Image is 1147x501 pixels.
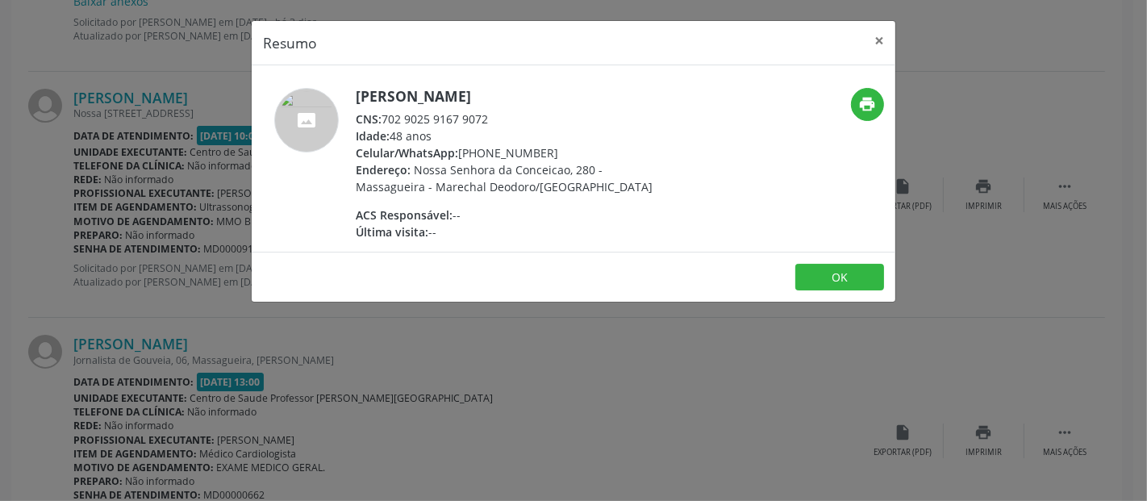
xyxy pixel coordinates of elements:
i: print [858,95,876,113]
span: CNS: [356,111,382,127]
span: Última visita: [356,224,428,240]
div: [PHONE_NUMBER] [356,144,669,161]
button: OK [795,264,884,291]
h5: [PERSON_NAME] [356,88,669,105]
img: accompaniment [274,88,339,152]
div: -- [356,207,669,223]
span: Celular/WhatsApp: [356,145,458,161]
div: 48 anos [356,127,669,144]
div: -- [356,223,669,240]
span: Endereço: [356,162,411,177]
span: Idade: [356,128,390,144]
button: print [851,88,884,121]
button: Close [863,21,895,61]
span: Nossa Senhora da Conceicao, 280 - Massagueira - Marechal Deodoro/[GEOGRAPHIC_DATA] [356,162,653,194]
span: ACS Responsável: [356,207,453,223]
div: 702 9025 9167 9072 [356,111,669,127]
h5: Resumo [263,32,317,53]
